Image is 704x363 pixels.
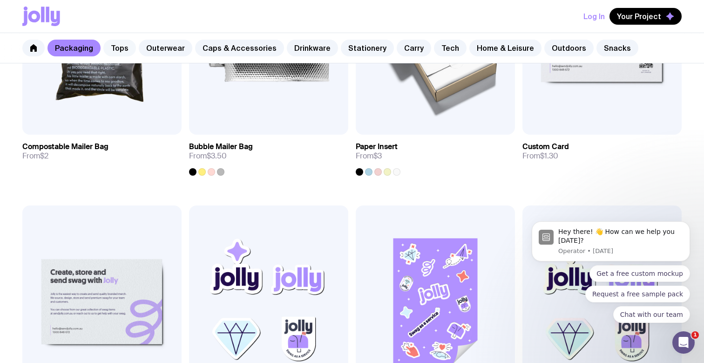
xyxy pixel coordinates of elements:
a: Outerwear [139,40,192,56]
button: Log In [583,8,605,25]
a: Stationery [341,40,394,56]
a: Drinkware [287,40,338,56]
a: Custom CardFrom$1.30 [522,135,682,168]
span: $3.50 [207,151,227,161]
a: Paper InsertFrom$3 [356,135,515,176]
a: Outdoors [544,40,594,56]
a: Tops [103,40,136,56]
span: 1 [691,331,699,339]
a: Home & Leisure [469,40,542,56]
div: Send us a message [19,117,156,127]
span: Messages [124,301,156,307]
span: From [356,151,382,161]
iframe: Intercom notifications message [518,150,704,338]
p: How can we help? [19,82,168,98]
p: Hi there 👋 [19,66,168,82]
h3: Compostable Mailer Bag [22,142,108,151]
button: Messages [93,277,186,315]
a: Carry [397,40,431,56]
a: Bubble Mailer BagFrom$3.50 [189,135,348,176]
span: $3 [373,151,382,161]
a: Tech [434,40,467,56]
span: $2 [40,151,48,161]
h3: Paper Insert [356,142,398,151]
h3: Custom Card [522,142,569,151]
div: We typically reply within an hour [19,127,156,137]
span: Home [36,301,57,307]
span: From [189,151,227,161]
a: Snacks [596,40,638,56]
a: Packaging [47,40,101,56]
span: Your Project [617,12,661,21]
a: Caps & Accessories [195,40,284,56]
h3: Bubble Mailer Bag [189,142,253,151]
div: Profile image for David [19,15,37,34]
div: Send us a messageWe typically reply within an hour [9,110,177,145]
span: From [22,151,48,161]
button: Your Project [609,8,682,25]
iframe: Intercom live chat [672,331,695,354]
a: Compostable Mailer BagFrom$2 [22,135,182,168]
